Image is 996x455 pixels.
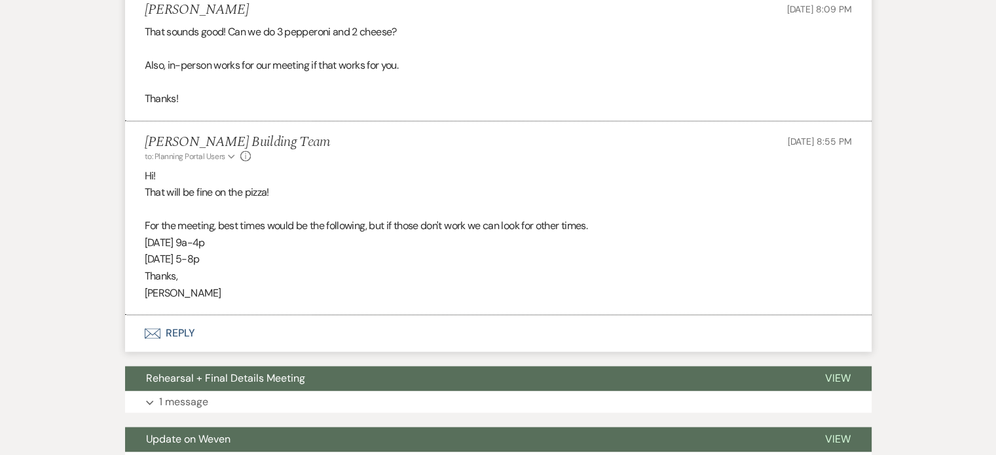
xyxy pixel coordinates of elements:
button: 1 message [125,391,872,413]
h5: [PERSON_NAME] [145,2,249,18]
span: [DATE] 8:09 PM [786,3,851,15]
span: View [825,371,851,385]
p: [DATE] 5-8p [145,251,852,268]
button: Rehearsal + Final Details Meeting [125,366,804,391]
button: View [804,427,872,452]
p: [PERSON_NAME] [145,285,852,302]
p: That will be fine on the pizza! [145,184,852,201]
span: Update on Weven [146,432,231,446]
p: Hi! [145,168,852,185]
p: Thanks, [145,268,852,285]
p: 1 message [159,393,208,410]
h5: [PERSON_NAME] Building Team [145,134,331,151]
span: Rehearsal + Final Details Meeting [146,371,305,385]
div: That sounds good! Can we do 3 pepperoni and 2 cheese? Also, in-person works for our meeting if th... [145,24,852,107]
button: Reply [125,315,872,352]
span: View [825,432,851,446]
button: View [804,366,872,391]
p: [DATE] 9a-4p [145,234,852,251]
p: For the meeting, best times would be the following, but if those don't work we can look for other... [145,217,852,234]
button: to: Planning Portal Users [145,151,238,162]
span: [DATE] 8:55 PM [787,136,851,147]
span: to: Planning Portal Users [145,151,225,162]
button: Update on Weven [125,427,804,452]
